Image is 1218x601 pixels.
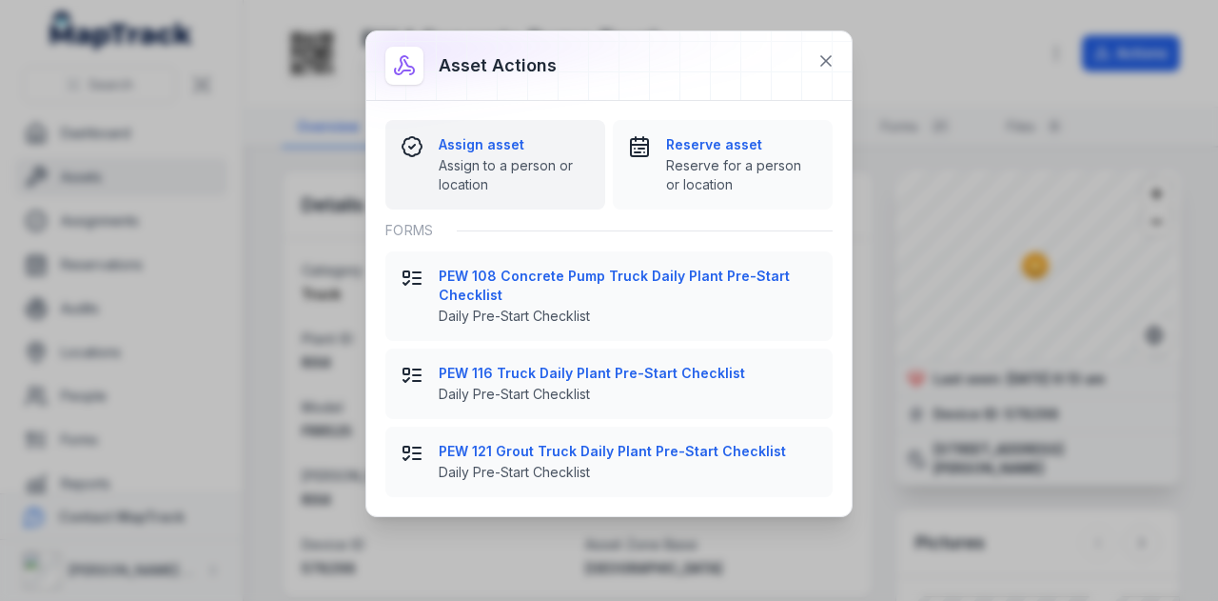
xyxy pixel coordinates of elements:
[439,364,817,383] strong: PEW 116 Truck Daily Plant Pre-Start Checklist
[439,267,817,305] strong: PEW 108 Concrete Pump Truck Daily Plant Pre-Start Checklist
[385,210,833,251] div: Forms
[439,156,590,194] span: Assign to a person or location
[385,349,833,419] button: PEW 116 Truck Daily Plant Pre-Start ChecklistDaily Pre-Start Checklist
[439,442,817,461] strong: PEW 121 Grout Truck Daily Plant Pre-Start Checklist
[385,427,833,497] button: PEW 121 Grout Truck Daily Plant Pre-Start ChecklistDaily Pre-Start Checklist
[439,52,557,79] h3: Asset actions
[439,307,817,326] span: Daily Pre-Start Checklist
[439,135,590,154] strong: Assign asset
[666,135,817,154] strong: Reserve asset
[439,463,817,482] span: Daily Pre-Start Checklist
[439,385,817,404] span: Daily Pre-Start Checklist
[385,120,605,210] button: Assign assetAssign to a person or location
[385,251,833,341] button: PEW 108 Concrete Pump Truck Daily Plant Pre-Start ChecklistDaily Pre-Start Checklist
[613,120,833,210] button: Reserve assetReserve for a person or location
[666,156,817,194] span: Reserve for a person or location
